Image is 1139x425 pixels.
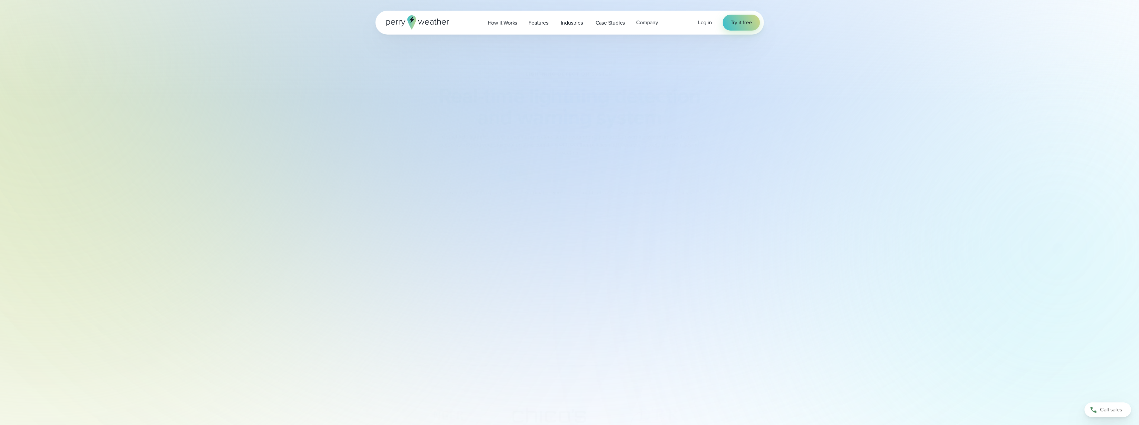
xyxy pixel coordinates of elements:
span: Case Studies [596,19,625,27]
a: Log in [698,19,712,27]
span: How it Works [488,19,517,27]
a: Case Studies [590,16,631,30]
a: Call sales [1084,402,1131,417]
a: How it Works [482,16,523,30]
span: Call sales [1100,406,1122,414]
span: Industries [561,19,583,27]
span: Log in [698,19,712,26]
span: Company [636,19,658,27]
a: Try it free [723,15,760,31]
span: Try it free [731,19,752,27]
span: Features [528,19,548,27]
